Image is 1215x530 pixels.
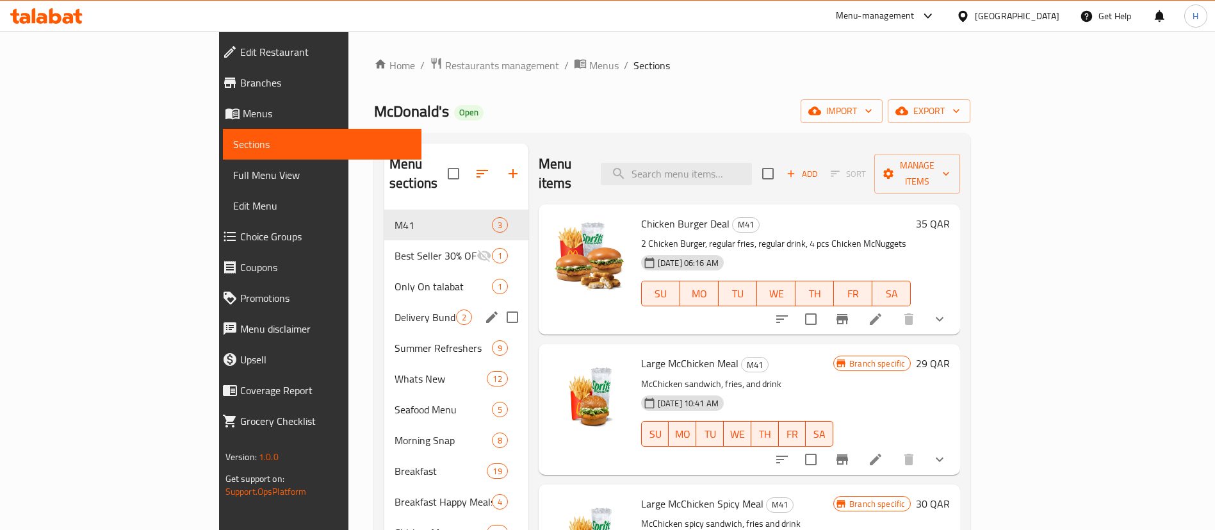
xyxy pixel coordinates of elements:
[493,281,507,293] span: 1
[240,383,412,398] span: Coverage Report
[384,394,528,425] div: Seafood Menu5
[641,214,730,233] span: Chicken Burger Deal
[223,190,422,221] a: Edit Menu
[395,402,492,417] span: Seafood Menu
[384,486,528,517] div: Breakfast Happy Meals4
[742,358,768,372] span: M41
[225,470,284,487] span: Get support on:
[729,425,746,443] span: WE
[844,498,910,510] span: Branch specific
[653,257,724,269] span: [DATE] 06:16 AM
[477,248,492,263] svg: Inactive section
[868,452,883,467] a: Edit menu item
[454,105,484,120] div: Open
[781,164,822,184] button: Add
[212,283,422,313] a: Promotions
[762,285,790,303] span: WE
[498,158,528,189] button: Add section
[685,285,714,303] span: MO
[492,494,508,509] div: items
[924,444,955,475] button: show more
[212,37,422,67] a: Edit Restaurant
[240,321,412,336] span: Menu disclaimer
[539,154,586,193] h2: Menu items
[601,163,752,185] input: search
[836,8,915,24] div: Menu-management
[212,375,422,406] a: Coverage Report
[719,281,757,306] button: TU
[784,425,801,443] span: FR
[641,281,680,306] button: SU
[395,433,492,448] span: Morning Snap
[493,342,507,354] span: 9
[233,137,412,152] span: Sections
[741,357,769,372] div: M41
[834,281,872,306] button: FR
[492,279,508,294] div: items
[801,285,829,303] span: TH
[574,57,619,74] a: Menus
[482,308,501,327] button: edit
[384,210,528,240] div: M413
[454,107,484,118] span: Open
[493,404,507,416] span: 5
[647,285,675,303] span: SU
[806,421,833,447] button: SA
[564,58,569,73] li: /
[395,371,487,386] span: Whats New
[492,402,508,417] div: items
[223,129,422,160] a: Sections
[492,248,508,263] div: items
[797,306,824,333] span: Select to update
[395,463,487,479] div: Breakfast
[240,260,412,275] span: Coupons
[395,248,477,263] span: Best Seller 30% OFF
[259,449,279,465] span: 1.0.0
[641,236,911,252] p: 2 Chicken Burger, regular fries, regular drink, 4 pcs Chicken McNuggets
[212,252,422,283] a: Coupons
[384,425,528,456] div: Morning Snap8
[225,449,257,465] span: Version:
[811,425,828,443] span: SA
[240,44,412,60] span: Edit Restaurant
[384,456,528,486] div: Breakfast19
[493,496,507,508] span: 4
[493,219,507,231] span: 3
[243,106,412,121] span: Menus
[767,304,797,335] button: sort-choices
[395,310,456,325] div: Delivery Bundles
[493,435,507,447] span: 8
[785,167,819,181] span: Add
[674,425,691,443] span: MO
[240,75,412,90] span: Branches
[233,198,412,213] span: Edit Menu
[212,406,422,436] a: Grocery Checklist
[872,281,911,306] button: SA
[493,250,507,262] span: 1
[467,158,498,189] span: Sort sections
[893,444,924,475] button: delete
[240,413,412,429] span: Grocery Checklist
[767,497,793,512] span: M41
[549,354,631,436] img: Large McChicken Meal
[797,446,824,473] span: Select to update
[916,354,950,372] h6: 29 QAR
[898,103,960,119] span: export
[724,285,752,303] span: TU
[757,281,795,306] button: WE
[932,452,947,467] svg: Show Choices
[374,57,970,74] nav: breadcrumb
[225,483,307,500] a: Support.OpsPlatform
[751,421,779,447] button: TH
[932,311,947,327] svg: Show Choices
[795,281,834,306] button: TH
[395,217,492,233] span: M41
[487,463,507,479] div: items
[1193,9,1198,23] span: H
[395,279,492,294] div: Only On talabat
[701,425,719,443] span: TU
[395,494,492,509] span: Breakfast Happy Meals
